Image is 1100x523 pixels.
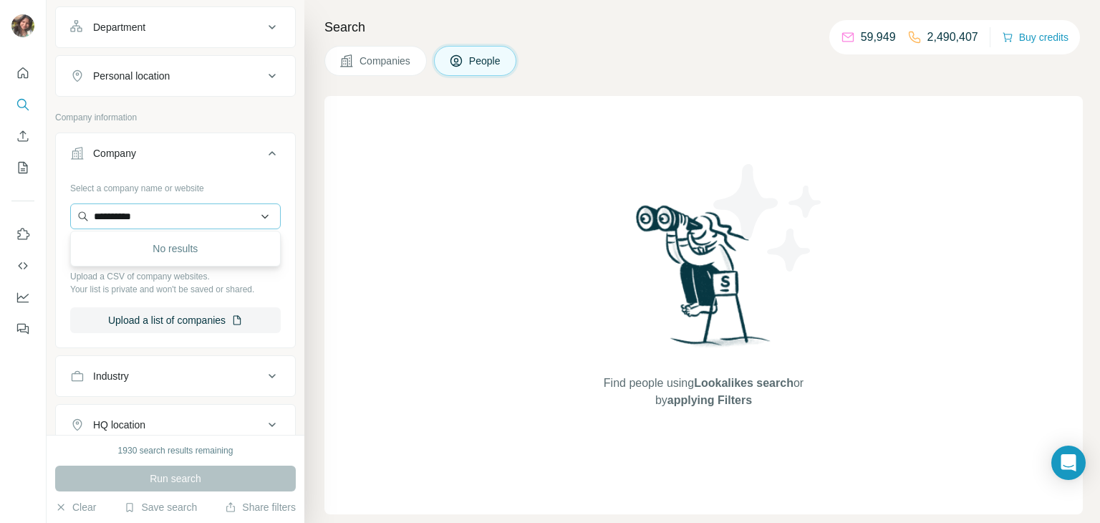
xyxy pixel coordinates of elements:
[667,394,752,406] span: applying Filters
[56,136,295,176] button: Company
[70,283,281,296] p: Your list is private and won't be saved or shared.
[93,418,145,432] div: HQ location
[704,153,833,282] img: Surfe Illustration - Stars
[629,201,778,361] img: Surfe Illustration - Woman searching with binoculars
[11,123,34,149] button: Enrich CSV
[56,59,295,93] button: Personal location
[93,146,136,160] div: Company
[56,408,295,442] button: HQ location
[11,221,34,247] button: Use Surfe on LinkedIn
[70,307,281,333] button: Upload a list of companies
[56,359,295,393] button: Industry
[55,111,296,124] p: Company information
[225,500,296,514] button: Share filters
[11,155,34,181] button: My lists
[360,54,412,68] span: Companies
[70,176,281,195] div: Select a company name or website
[93,69,170,83] div: Personal location
[93,20,145,34] div: Department
[124,500,197,514] button: Save search
[11,284,34,310] button: Dashboard
[55,500,96,514] button: Clear
[11,60,34,86] button: Quick start
[118,444,233,457] div: 1930 search results remaining
[469,54,502,68] span: People
[56,10,295,44] button: Department
[324,17,1083,37] h4: Search
[927,29,978,46] p: 2,490,407
[74,234,277,263] div: No results
[861,29,896,46] p: 59,949
[11,14,34,37] img: Avatar
[11,316,34,342] button: Feedback
[694,377,793,389] span: Lookalikes search
[93,369,129,383] div: Industry
[70,270,281,283] p: Upload a CSV of company websites.
[11,253,34,279] button: Use Surfe API
[11,92,34,117] button: Search
[1002,27,1068,47] button: Buy credits
[589,375,818,409] span: Find people using or by
[1051,446,1086,480] div: Open Intercom Messenger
